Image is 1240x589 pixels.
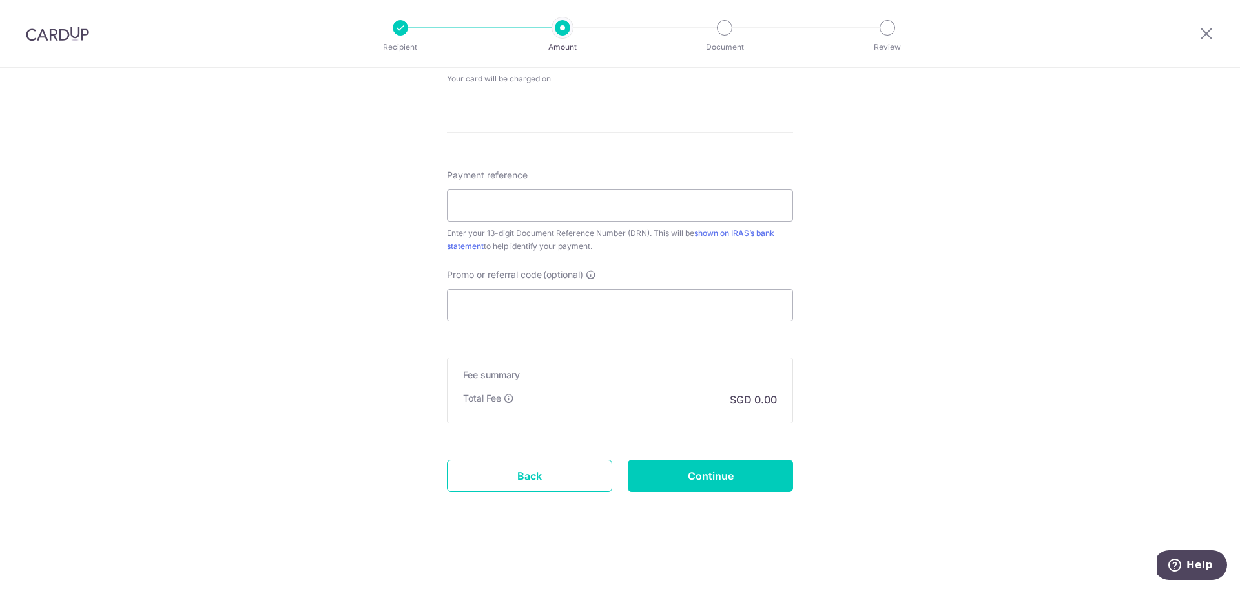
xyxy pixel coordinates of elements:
p: Document [677,41,772,54]
a: Back [447,460,612,492]
span: Promo or referral code [447,268,542,281]
img: CardUp [26,26,89,41]
span: Your card will be charged on [447,72,612,85]
div: Enter your 13-digit Document Reference Number (DRN). This will be to help identify your payment. [447,227,793,253]
p: Total Fee [463,392,501,405]
h5: Fee summary [463,369,777,381]
span: (optional) [543,268,583,281]
p: Amount [515,41,610,54]
span: Payment reference [447,169,528,182]
iframe: Opens a widget where you can find more information [1157,550,1227,583]
input: Continue [628,460,793,492]
p: SGD 0.00 [730,392,777,407]
p: Recipient [353,41,448,54]
p: Review [840,41,935,54]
